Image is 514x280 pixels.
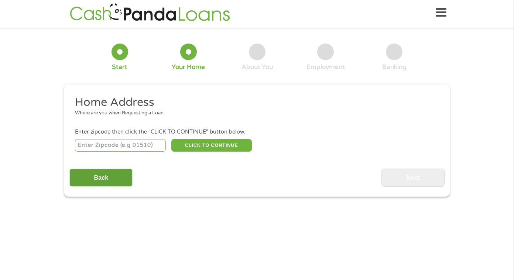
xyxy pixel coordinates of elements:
[172,63,205,71] div: Your Home
[112,63,127,71] div: Start
[75,95,434,110] h2: Home Address
[382,63,407,71] div: Banking
[381,169,445,187] input: Next
[68,2,232,23] img: GetLoanNow Logo
[241,63,273,71] div: About You
[75,128,439,136] div: Enter zipcode then click the "CLICK TO CONTINUE" button below.
[306,63,345,71] div: Employment
[75,139,166,152] input: Enter Zipcode (e.g 01510)
[75,110,434,117] div: Where are you when Requesting a Loan.
[69,169,133,187] input: Back
[171,139,252,152] button: CLICK TO CONTINUE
